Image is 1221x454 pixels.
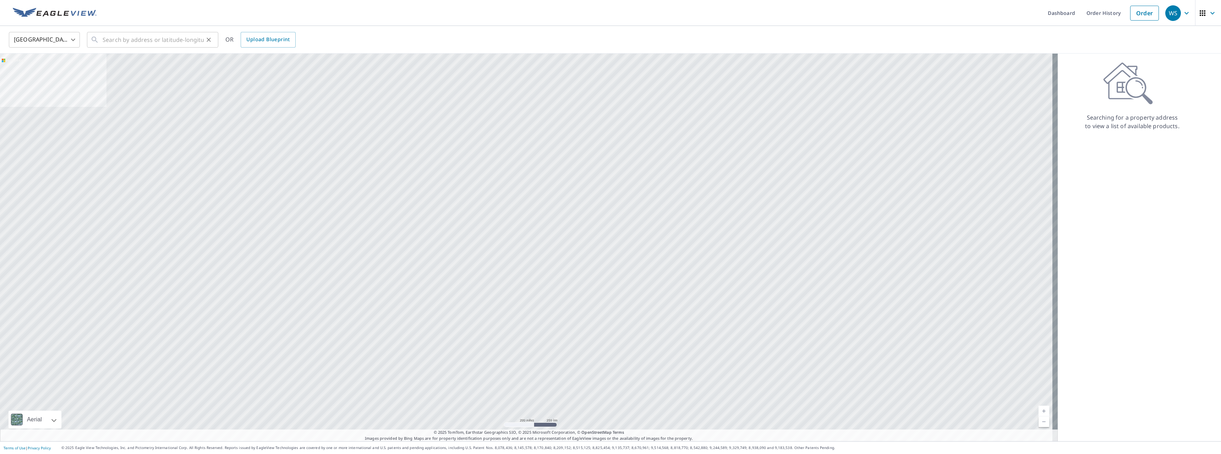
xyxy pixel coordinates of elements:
a: Current Level 5, Zoom Out [1039,416,1049,427]
div: OR [225,32,296,48]
p: | [4,446,51,450]
div: WS [1165,5,1181,21]
div: [GEOGRAPHIC_DATA] [9,30,80,50]
div: Aerial [25,411,44,428]
a: Terms [613,430,624,435]
p: Searching for a property address to view a list of available products. [1085,113,1180,130]
span: © 2025 TomTom, Earthstar Geographics SIO, © 2025 Microsoft Corporation, © [434,430,624,436]
button: Clear [204,35,214,45]
a: Order [1130,6,1159,21]
div: Aerial [9,411,61,428]
p: © 2025 Eagle View Technologies, Inc. and Pictometry International Corp. All Rights Reserved. Repo... [61,445,1217,450]
a: Privacy Policy [28,445,51,450]
img: EV Logo [13,8,97,18]
span: Upload Blueprint [246,35,290,44]
a: Upload Blueprint [241,32,295,48]
a: Terms of Use [4,445,26,450]
a: Current Level 5, Zoom In [1039,406,1049,416]
input: Search by address or latitude-longitude [103,30,204,50]
a: OpenStreetMap [581,430,611,435]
